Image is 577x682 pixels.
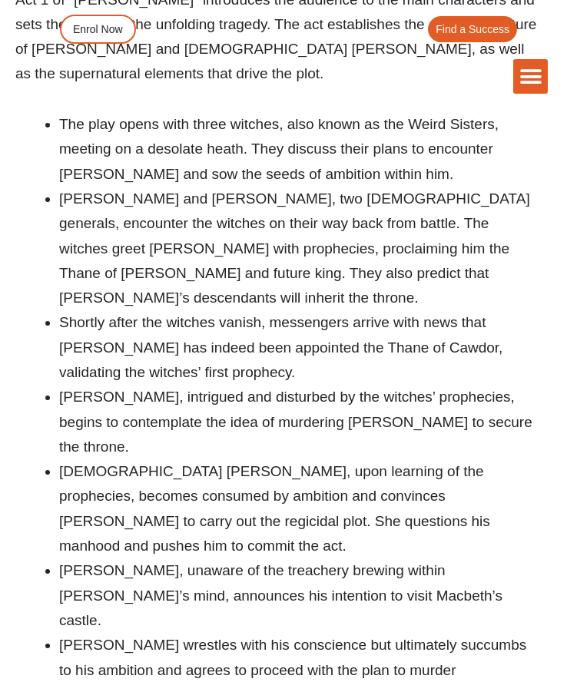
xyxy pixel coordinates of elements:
[321,508,577,682] iframe: Chat Widget
[59,187,540,310] li: [PERSON_NAME] and [PERSON_NAME], two [DEMOGRAPHIC_DATA] generals, encounter the witches on their ...
[59,112,540,187] li: The play opens with three witches, also known as the Weird Sisters, meeting on a desolate heath. ...
[60,15,136,44] a: Enrol Now
[59,310,540,385] li: Shortly after the witches vanish, messengers arrive with news that [PERSON_NAME] has indeed been ...
[513,59,548,94] div: Menu Toggle
[436,24,509,35] span: Find a Success
[59,558,540,633] li: [PERSON_NAME], unaware of the treachery brewing within [PERSON_NAME]’s mind, announces his intent...
[59,459,540,558] li: [DEMOGRAPHIC_DATA] [PERSON_NAME], upon learning of the prophecies, becomes consumed by ambition a...
[428,16,517,42] a: Find a Success
[59,385,540,459] li: [PERSON_NAME], intrigued and disturbed by the witches’ prophecies, begins to contemplate the idea...
[73,24,123,35] span: Enrol Now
